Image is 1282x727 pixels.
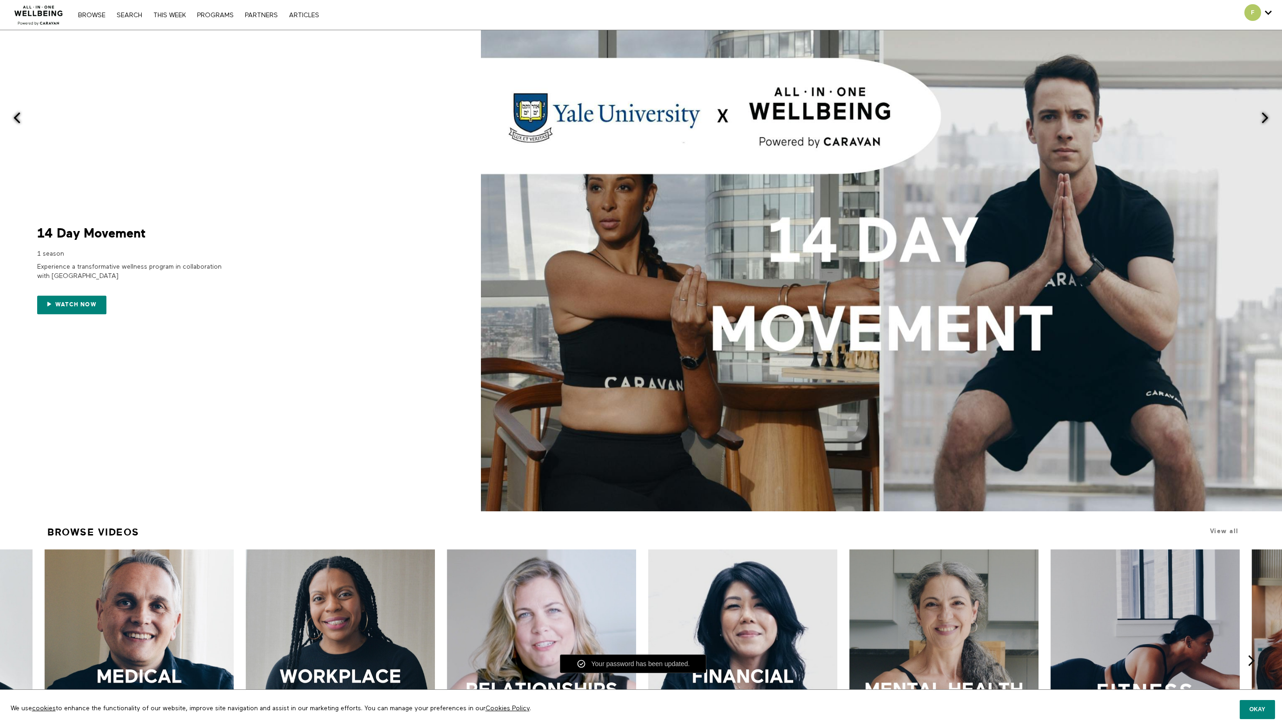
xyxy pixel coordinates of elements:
[47,522,139,542] a: Browse Videos
[192,12,238,19] a: PROGRAMS
[240,12,283,19] a: PARTNERS
[32,705,56,712] a: cookies
[577,659,586,668] img: check-mark
[4,697,1015,720] p: We use to enhance the functionality of our website, improve site navigation and assist in our mar...
[586,659,690,668] div: Your password has been updated.
[112,12,147,19] a: Search
[73,12,110,19] a: Browse
[1240,700,1275,719] button: Okay
[486,705,530,712] a: Cookies Policy
[284,12,324,19] a: ARTICLES
[149,12,191,19] a: THIS WEEK
[1210,528,1239,535] a: View all
[73,10,323,20] nav: Primary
